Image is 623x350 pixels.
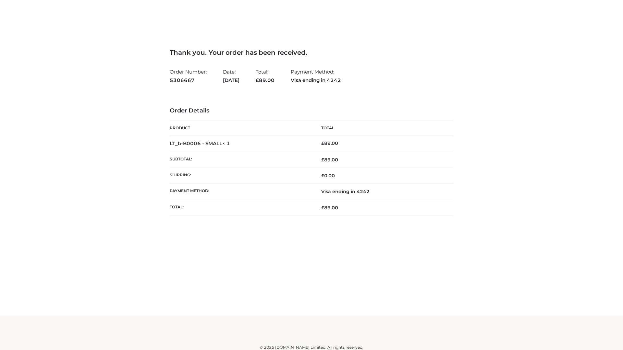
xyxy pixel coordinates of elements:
th: Shipping: [170,168,311,184]
span: £ [321,157,324,163]
li: Payment Method: [291,66,341,86]
h3: Order Details [170,107,453,114]
th: Total [311,121,453,135]
span: £ [321,140,324,146]
strong: × 1 [222,140,230,146]
span: £ [321,205,324,211]
th: Product [170,121,311,135]
li: Order Number: [170,66,207,86]
bdi: 0.00 [321,173,335,179]
strong: 5306667 [170,76,207,85]
strong: Visa ending in 4242 [291,76,341,85]
span: 89.00 [321,157,338,163]
strong: LT_b-B0006 - SMALL [170,140,230,146]
th: Payment method: [170,184,311,200]
span: 89.00 [256,77,275,83]
li: Date: [223,66,239,86]
span: £ [256,77,259,83]
li: Total: [256,66,275,86]
th: Subtotal: [170,152,311,168]
h3: Thank you. Your order has been received. [170,49,453,56]
span: £ [321,173,324,179]
bdi: 89.00 [321,140,338,146]
th: Total: [170,200,311,216]
td: Visa ending in 4242 [311,184,453,200]
span: 89.00 [321,205,338,211]
strong: [DATE] [223,76,239,85]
